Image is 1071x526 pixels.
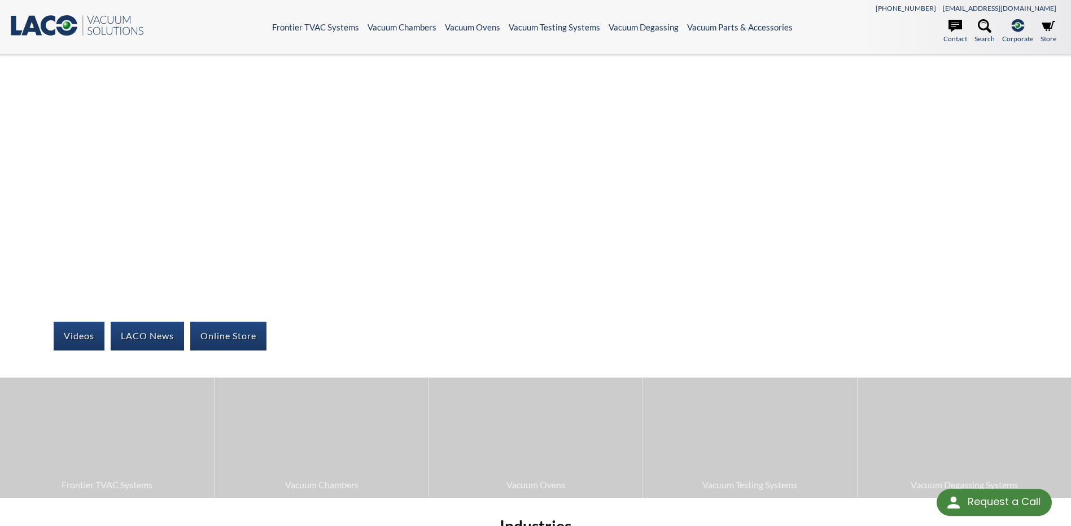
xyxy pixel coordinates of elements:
a: Vacuum Ovens [429,378,642,497]
a: Vacuum Testing Systems [643,378,856,497]
img: round button [945,493,963,511]
a: Search [974,19,995,44]
a: Vacuum Testing Systems [509,22,600,32]
a: Frontier TVAC Systems [272,22,359,32]
a: Videos [54,322,104,350]
a: Vacuum Degassing Systems [858,378,1071,497]
span: Corporate [1002,33,1033,44]
a: LACO News [111,322,184,350]
a: [EMAIL_ADDRESS][DOMAIN_NAME] [943,4,1056,12]
span: Vacuum Ovens [435,477,637,492]
a: [PHONE_NUMBER] [876,4,936,12]
a: Vacuum Ovens [445,22,500,32]
span: Frontier TVAC Systems [6,477,208,492]
div: Request a Call [937,489,1052,516]
span: Vacuum Chambers [220,477,422,492]
a: Vacuum Chambers [368,22,436,32]
a: Contact [943,19,967,44]
a: Vacuum Degassing [609,22,679,32]
a: Vacuum Chambers [215,378,428,497]
a: Online Store [190,322,266,350]
div: Request a Call [968,489,1041,515]
a: Store [1041,19,1056,44]
a: Vacuum Parts & Accessories [687,22,793,32]
span: Vacuum Degassing Systems [863,477,1065,492]
span: Vacuum Testing Systems [649,477,851,492]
